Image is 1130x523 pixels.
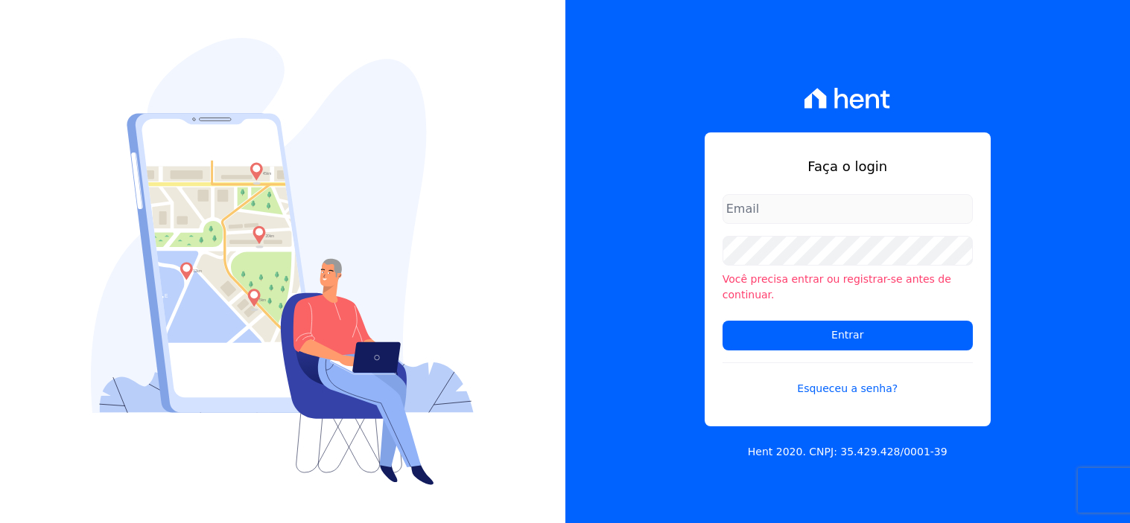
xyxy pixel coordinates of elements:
h1: Faça o login [723,156,973,176]
input: Entrar [723,321,973,350]
input: Email [723,194,973,224]
img: Login [91,38,474,485]
p: Hent 2020. CNPJ: 35.429.428/0001-39 [748,444,948,460]
a: Esqueceu a senha? [723,362,973,397]
li: Você precisa entrar ou registrar-se antes de continuar. [723,272,973,303]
